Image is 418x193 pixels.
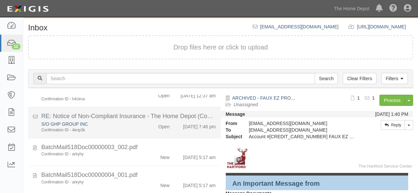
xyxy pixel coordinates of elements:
[244,133,360,140] div: Account #100000002219607 FAUX EZ PRODUCTS INC
[226,112,245,117] strong: Message
[41,179,139,185] div: Confirmation ID - arkyhy
[41,143,216,152] div: BatchMail518Doc00000003_002.pdf
[28,23,48,32] h1: Inbox
[41,96,139,102] div: Confirmation ID - h4ckna
[330,2,372,15] a: The Home Depot
[158,121,170,130] div: Open
[234,102,258,107] a: Unassigned
[315,73,338,84] input: Search
[372,95,375,101] b: 1
[183,121,216,130] div: [DATE] 7:46 pm
[375,111,408,117] div: [DATE] 1:40 PM
[232,95,316,101] a: ARCHIVED - FAUX EZ PRODUCTS INC
[389,5,397,13] i: Help Center - Complianz
[221,120,244,127] strong: From
[173,43,268,52] button: Drop files here or click to upload
[221,133,244,140] strong: Subject
[160,179,170,189] div: New
[357,95,360,101] b: 1
[12,44,20,49] div: 12
[41,112,216,121] div: RE: Notice of Non-Compliant Insurance - The Home Depot (Consolidated Emails)
[180,90,215,99] div: [DATE] 12:37 am
[381,120,405,130] a: Reply
[158,90,170,99] div: Open
[379,95,405,106] a: Process
[183,151,216,161] div: [DATE] 5:17 am
[41,171,216,179] div: BatchMail518Doc00000004_001.pdf
[381,73,408,84] a: Filters
[226,146,249,170] img: The Hartford
[260,24,338,29] a: [EMAIL_ADDRESS][DOMAIN_NAME]
[41,127,139,133] div: Confirmation ID - 4enp3k
[221,127,244,133] strong: To
[244,127,360,133] div: party-tmphnn@sbainsurance.homedepot.com
[41,151,139,157] div: Confirmation ID - arkyhy
[183,179,216,189] div: [DATE] 5:17 am
[160,151,170,161] div: New
[5,3,51,15] img: logo-5460c22ac91f19d4615b14bd174203de0afe785f0fc80cf4dbbc73dc1793850b.png
[343,73,376,84] a: Clear Filters
[357,24,413,29] a: [URL][DOMAIN_NAME]
[41,121,88,127] a: S/O GHP GROUP INC
[46,73,315,84] input: Search
[244,120,360,127] div: [EMAIL_ADDRESS][DOMAIN_NAME]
